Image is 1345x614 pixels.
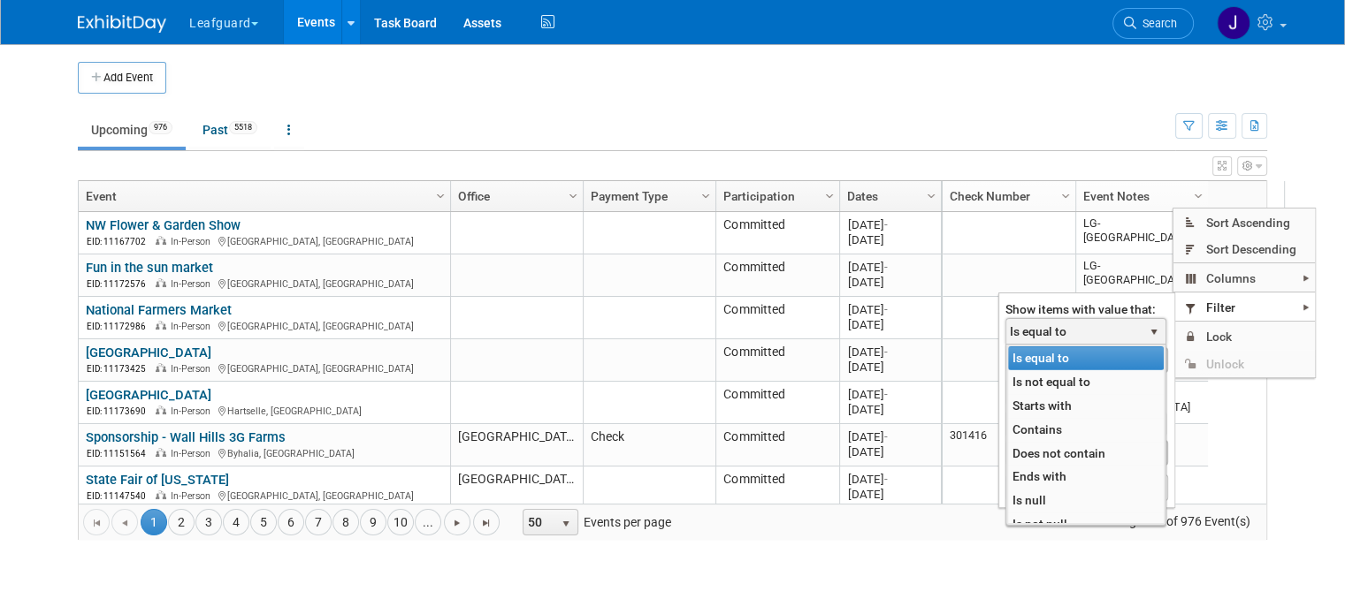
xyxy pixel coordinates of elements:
span: In-Person [171,278,216,290]
div: [DATE] [847,217,933,232]
a: Past5518 [189,113,271,147]
div: [GEOGRAPHIC_DATA], [GEOGRAPHIC_DATA] [86,488,442,503]
img: ExhibitDay [78,15,166,33]
div: [GEOGRAPHIC_DATA], [GEOGRAPHIC_DATA] [86,360,442,375]
a: Participation [723,181,828,211]
a: State Fair of [US_STATE] [86,472,229,488]
span: - [883,303,887,316]
span: EID: 11173690 [87,406,153,416]
span: In-Person [171,363,216,375]
div: [DATE] [847,444,933,459]
span: 976 [149,121,172,134]
a: Column Settings [922,181,942,208]
a: 5 [250,509,277,535]
td: LG-[GEOGRAPHIC_DATA] [1075,212,1208,254]
img: In-Person Event [156,363,166,372]
img: In-Person Event [156,321,166,330]
div: [DATE] [847,232,933,247]
span: Go to the last page [479,516,493,530]
div: [DATE] [847,275,933,290]
a: Go to the next page [444,509,470,535]
div: [DATE] [847,402,933,417]
span: select [1147,325,1161,339]
div: [DATE] [847,487,933,502]
div: [GEOGRAPHIC_DATA], [GEOGRAPHIC_DATA] [86,318,442,333]
span: Filter [1173,293,1315,321]
a: Column Settings [564,181,584,208]
a: Upcoming976 [78,113,186,147]
span: Column Settings [822,189,837,203]
a: Dates [847,181,929,211]
a: 6 [278,509,304,535]
span: - [883,388,887,401]
li: Is null [1008,489,1164,512]
a: 2 [168,509,195,535]
span: Sort Descending [1173,236,1315,263]
td: Committed [715,424,839,466]
span: Column Settings [1058,189,1073,203]
span: - [883,261,887,274]
span: Go to the previous page [118,516,132,530]
span: Column Settings [1191,189,1205,203]
td: 301416 [943,424,1075,466]
span: EID: 11151564 [87,449,153,459]
a: [GEOGRAPHIC_DATA] [86,387,211,403]
span: In-Person [171,321,216,332]
span: EID: 11147540 [87,491,153,501]
a: Column Settings [432,181,451,208]
a: NW Flower & Garden Show [86,217,241,233]
span: - [883,473,887,486]
button: Add Event [78,62,166,94]
div: [DATE] [847,472,933,487]
div: [DATE] [847,429,933,444]
span: Column Settings [433,189,447,203]
span: In-Person [171,406,216,417]
a: Search [1112,8,1194,39]
li: Ends with [1008,465,1164,489]
span: - [883,345,887,359]
span: 5518 [229,121,257,134]
a: Event [86,181,439,211]
span: EID: 11167702 [87,237,153,246]
td: Committed [715,254,839,297]
div: Hartselle, [GEOGRAPHIC_DATA] [86,403,442,418]
a: Sponsorship - Wall Hills 3G Farms [86,429,286,445]
a: Column Settings [697,181,716,208]
span: In-Person [171,236,216,247]
span: Column Settings [566,189,580,203]
span: Search [1136,17,1177,30]
a: Check Number [950,181,1064,211]
div: [DATE] [847,360,933,375]
span: Events per page [501,509,689,535]
a: Column Settings [1057,181,1076,208]
div: [DATE] [847,260,933,275]
span: In-Person [171,448,216,459]
img: In-Person Event [156,448,166,457]
span: Showing 1-50 of 976 Event(s) [1072,509,1266,534]
span: In-Person [171,490,216,502]
span: EID: 11172986 [87,322,153,331]
span: - [883,430,887,443]
img: Jonathan Zargo [1217,6,1250,40]
a: 7 [305,509,332,535]
span: Column Settings [924,189,938,203]
a: Column Settings [1189,181,1209,208]
div: [DATE] [847,387,933,402]
span: 50 [523,510,554,534]
td: [GEOGRAPHIC_DATA] [450,424,583,466]
a: Office [458,181,571,211]
div: [DATE] [847,345,933,360]
li: Is equal to [1008,346,1164,370]
img: In-Person Event [156,278,166,287]
a: 8 [332,509,359,535]
a: Payment Type [591,181,704,211]
td: Committed [715,297,839,339]
a: 9 [360,509,386,535]
span: Columns [1173,264,1315,292]
a: 4 [223,509,249,535]
td: [GEOGRAPHIC_DATA] [450,466,583,509]
span: Sort Ascending [1173,208,1315,236]
a: ... [415,509,441,535]
td: Committed [715,339,839,382]
img: In-Person Event [156,490,166,499]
